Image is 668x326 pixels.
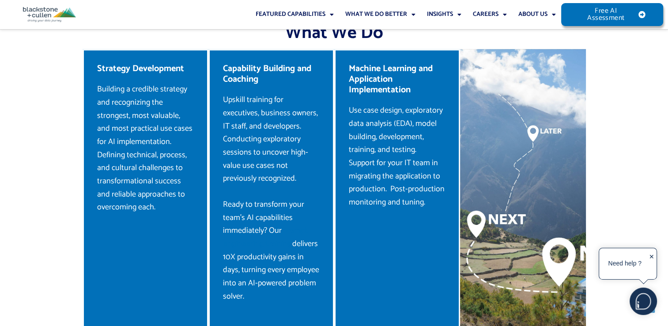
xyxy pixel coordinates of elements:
[87,22,581,45] h2: What We Do
[649,250,654,278] div: ✕
[579,8,632,22] span: Free AI Assessment
[223,198,320,303] p: Ready to transform your team’s AI capabilities immediately? Our delivers 10X productivity gains i...
[223,224,308,250] a: prompt engineering training
[223,64,320,85] h4: Capability Building and Coaching
[223,94,320,186] p: Upskill training for executives, business owners, IT staff, and developers. Conducting explorator...
[349,104,445,209] p: Use case design, exploratory data analysis (EDA), model building, development, training, and test...
[97,64,194,74] h4: Strategy Development
[630,288,657,315] img: users%2F5SSOSaKfQqXq3cFEnIZRYMEs4ra2%2Fmedia%2Fimages%2F-Bulle%20blanche%20sans%20fond%20%2B%20ma...
[349,64,445,95] h4: Machine Learning and Application Implementation
[561,3,663,26] a: Free AI Assessment
[97,83,194,214] p: Building a credible strategy and recognizing the strongest, most valuable, and most practical use...
[600,250,649,278] div: Need help ?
